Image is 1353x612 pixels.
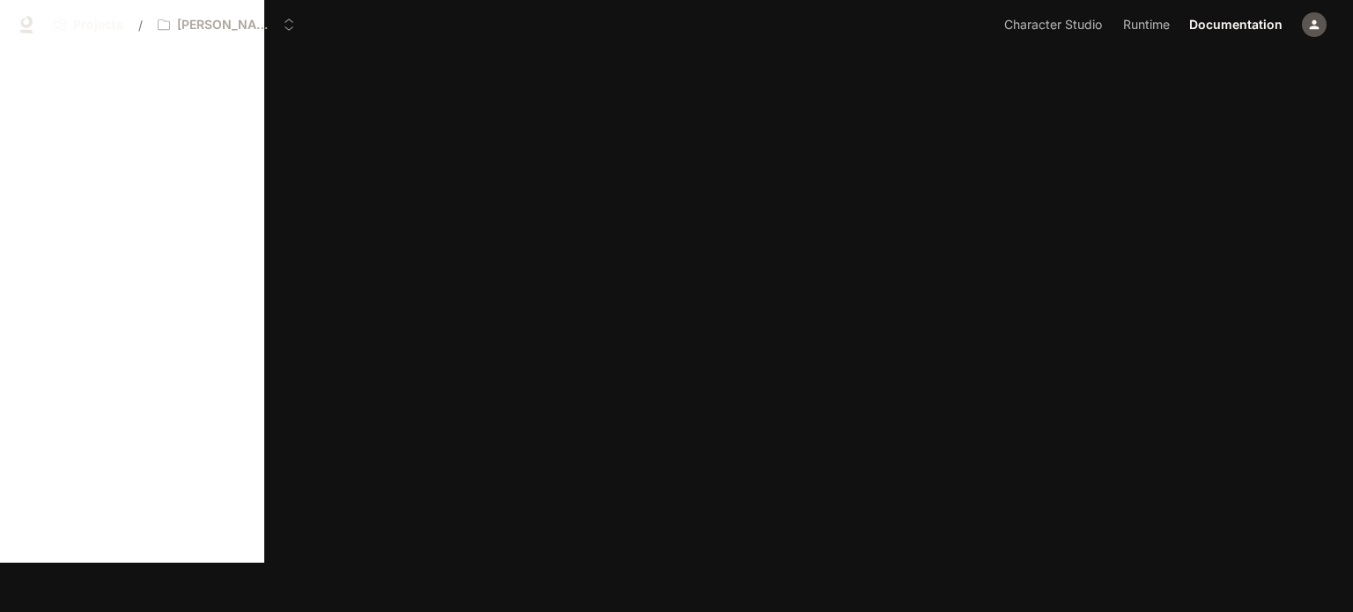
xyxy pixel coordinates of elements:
[997,7,1114,42] a: Character Studio
[1004,14,1102,36] span: Character Studio
[1116,7,1180,42] a: Runtime
[46,7,131,42] a: Go to projects
[1189,14,1283,36] span: Documentation
[131,16,150,34] div: /
[150,7,303,42] button: Open workspace menu
[177,18,276,33] p: [PERSON_NAME]
[1182,7,1290,42] a: Documentation
[1123,14,1170,36] span: Runtime
[73,18,123,33] span: Projects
